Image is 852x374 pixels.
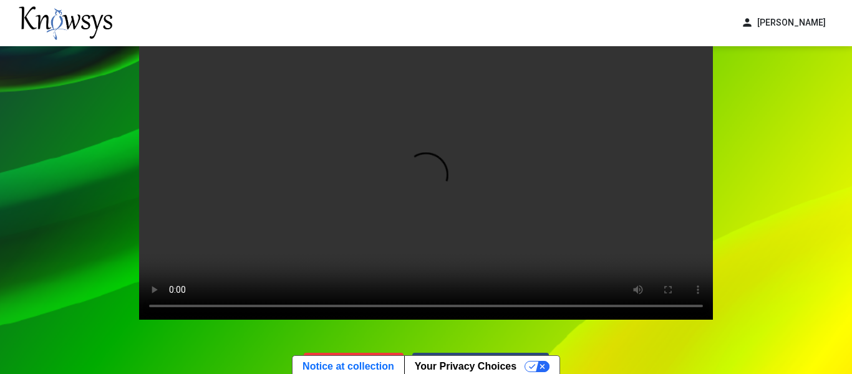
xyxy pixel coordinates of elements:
[741,16,753,29] span: person
[139,45,713,320] video: Your browser does not support the video tag.
[733,12,833,33] button: person[PERSON_NAME]
[19,6,112,40] img: knowsys-logo.png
